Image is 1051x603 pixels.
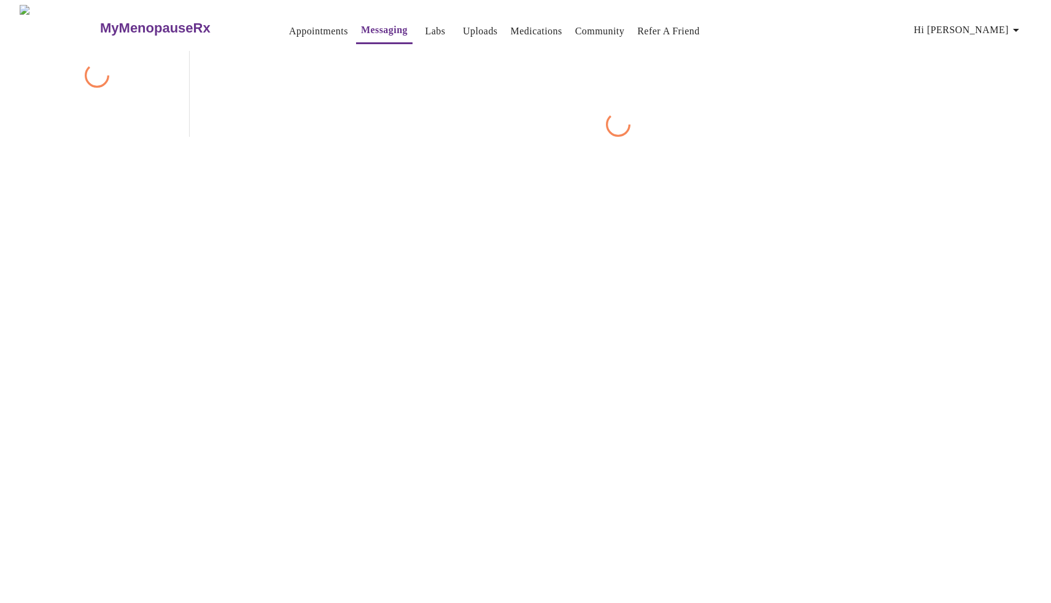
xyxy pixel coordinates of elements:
button: Medications [506,19,567,44]
button: Labs [416,19,455,44]
img: MyMenopauseRx Logo [20,5,99,51]
a: Refer a Friend [637,23,700,40]
a: Community [575,23,625,40]
button: Messaging [356,18,413,44]
h3: MyMenopauseRx [100,20,211,36]
button: Refer a Friend [632,19,705,44]
a: Uploads [463,23,498,40]
button: Hi [PERSON_NAME] [909,18,1028,42]
a: Messaging [361,21,408,39]
a: Medications [511,23,562,40]
button: Uploads [458,19,503,44]
span: Hi [PERSON_NAME] [914,21,1023,39]
button: Appointments [284,19,353,44]
a: MyMenopauseRx [99,7,260,50]
a: Labs [425,23,446,40]
button: Community [570,19,630,44]
a: Appointments [289,23,348,40]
